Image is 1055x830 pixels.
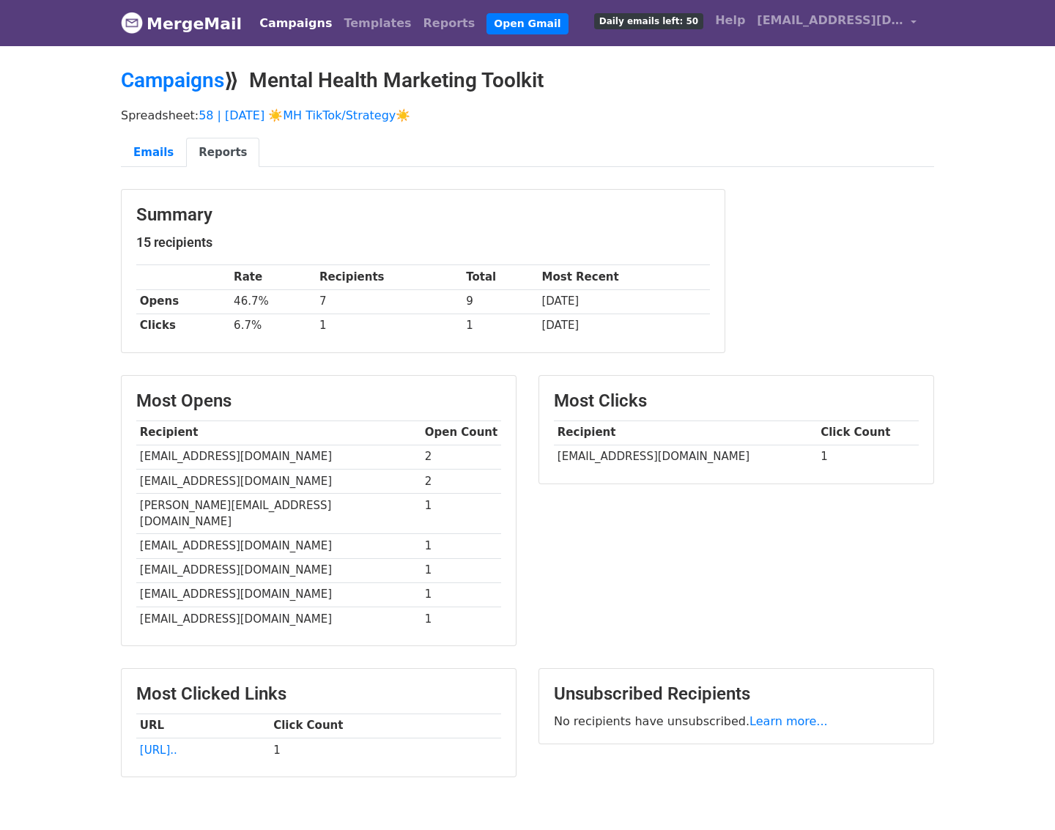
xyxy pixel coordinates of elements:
td: 1 [421,607,501,631]
a: Emails [121,138,186,168]
td: 46.7% [230,289,316,314]
th: Click Count [817,420,919,445]
td: 1 [421,493,501,534]
td: 1 [462,314,538,338]
th: Most Recent [538,265,710,289]
td: [DATE] [538,314,710,338]
td: [EMAIL_ADDRESS][DOMAIN_NAME] [136,582,421,607]
td: [EMAIL_ADDRESS][DOMAIN_NAME] [136,558,421,582]
td: [EMAIL_ADDRESS][DOMAIN_NAME] [554,445,817,469]
td: 9 [462,289,538,314]
th: URL [136,714,270,738]
td: 1 [270,738,501,762]
a: MergeMail [121,8,242,39]
td: [EMAIL_ADDRESS][DOMAIN_NAME] [136,469,421,493]
td: [EMAIL_ADDRESS][DOMAIN_NAME] [136,445,421,469]
h5: 15 recipients [136,234,710,251]
h3: Unsubscribed Recipients [554,683,919,705]
h3: Summary [136,204,710,226]
h3: Most Clicked Links [136,683,501,705]
td: [DATE] [538,289,710,314]
td: 1 [421,534,501,558]
a: Daily emails left: 50 [588,6,709,35]
th: Opens [136,289,230,314]
a: [EMAIL_ADDRESS][DOMAIN_NAME] [751,6,922,40]
td: [PERSON_NAME][EMAIL_ADDRESS][DOMAIN_NAME] [136,493,421,534]
a: Campaigns [253,9,338,38]
a: Campaigns [121,68,224,92]
a: 58 | [DATE] ☀️MH TikTok/Strategy☀️ [199,108,410,122]
a: Reports [418,9,481,38]
th: Recipients [316,265,462,289]
h3: Most Opens [136,390,501,412]
h3: Most Clicks [554,390,919,412]
p: No recipients have unsubscribed. [554,714,919,729]
a: Templates [338,9,417,38]
a: Open Gmail [486,13,568,34]
th: Rate [230,265,316,289]
td: 1 [421,582,501,607]
th: Recipient [554,420,817,445]
a: Help [709,6,751,35]
span: Daily emails left: 50 [594,13,703,29]
td: 7 [316,289,462,314]
td: 1 [421,558,501,582]
td: 1 [817,445,919,469]
th: Open Count [421,420,501,445]
a: Reports [186,138,259,168]
th: Click Count [270,714,501,738]
td: 2 [421,469,501,493]
td: [EMAIL_ADDRESS][DOMAIN_NAME] [136,607,421,631]
td: 2 [421,445,501,469]
a: [URL].. [140,744,177,757]
p: Spreadsheet: [121,108,934,123]
td: [EMAIL_ADDRESS][DOMAIN_NAME] [136,534,421,558]
td: 1 [316,314,462,338]
h2: ⟫ Mental Health Marketing Toolkit [121,68,934,93]
th: Clicks [136,314,230,338]
th: Recipient [136,420,421,445]
td: 6.7% [230,314,316,338]
span: [EMAIL_ADDRESS][DOMAIN_NAME] [757,12,903,29]
a: Learn more... [749,714,828,728]
iframe: Chat Widget [982,760,1055,830]
th: Total [462,265,538,289]
img: MergeMail logo [121,12,143,34]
